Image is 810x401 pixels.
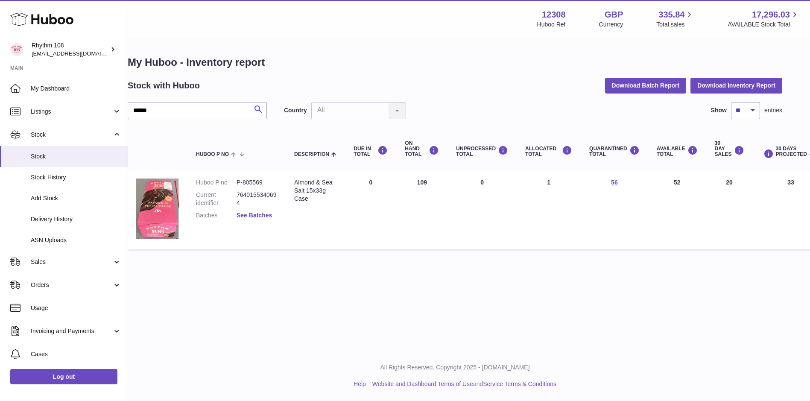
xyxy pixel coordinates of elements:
span: AVAILABLE Stock Total [728,20,800,29]
span: Orders [31,281,112,289]
a: Service Terms & Conditions [483,381,556,387]
img: internalAdmin-12308@internal.huboo.com [10,43,23,56]
span: 335.84 [658,9,684,20]
dt: Huboo P no [196,179,237,187]
div: Huboo Ref [537,20,566,29]
a: 17,296.03 AVAILABLE Stock Total [728,9,800,29]
li: and [369,380,556,388]
div: Almond & Sea Salt 15x33g Case [294,179,336,203]
div: DUE IN TOTAL [354,146,388,157]
span: My Dashboard [31,85,121,93]
div: AVAILABLE Total [657,146,698,157]
h2: Stock with Huboo [128,80,200,91]
td: 1 [517,170,581,249]
span: Delivery History [31,215,121,223]
label: Country [284,106,307,114]
dd: P-805569 [237,179,277,187]
span: Listings [31,108,112,116]
dd: 7640155340694 [237,191,277,207]
span: [EMAIL_ADDRESS][DOMAIN_NAME] [32,50,126,57]
strong: 12308 [542,9,566,20]
span: Add Stock [31,194,121,202]
span: entries [764,106,782,114]
span: Total sales [656,20,694,29]
a: Website and Dashboard Terms of Use [372,381,473,387]
a: Help [354,381,366,387]
a: 335.84 Total sales [656,9,694,29]
td: 0 [447,170,517,249]
div: Currency [599,20,623,29]
div: Rhythm 108 [32,41,108,58]
span: Stock History [31,173,121,181]
dt: Batches [196,211,237,220]
td: 20 [706,170,753,249]
button: Download Batch Report [605,78,687,93]
h1: My Huboo - Inventory report [128,56,782,69]
strong: GBP [605,9,623,20]
img: product image [136,179,179,239]
div: ALLOCATED Total [525,146,572,157]
span: Stock [31,131,112,139]
div: UNPROCESSED Total [456,146,508,157]
span: Huboo P no [196,152,229,157]
a: 56 [611,179,618,186]
span: Cases [31,350,121,358]
td: 109 [396,170,447,249]
div: ON HAND Total [405,140,439,158]
p: All Rights Reserved. Copyright 2025 - [DOMAIN_NAME] [121,363,789,372]
span: Description [294,152,329,157]
span: 17,296.03 [752,9,790,20]
span: ASN Uploads [31,236,121,244]
div: QUARANTINED Total [589,146,640,157]
span: Sales [31,258,112,266]
span: 30 DAYS PROJECTED [776,146,807,157]
td: 52 [648,170,706,249]
span: Invoicing and Payments [31,327,112,335]
span: Stock [31,152,121,161]
span: Usage [31,304,121,312]
a: Log out [10,369,117,384]
label: Show [711,106,727,114]
div: 30 DAY SALES [715,140,744,158]
td: 0 [345,170,396,249]
a: See Batches [237,212,272,219]
dt: Current identifier [196,191,237,207]
button: Download Inventory Report [690,78,782,93]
